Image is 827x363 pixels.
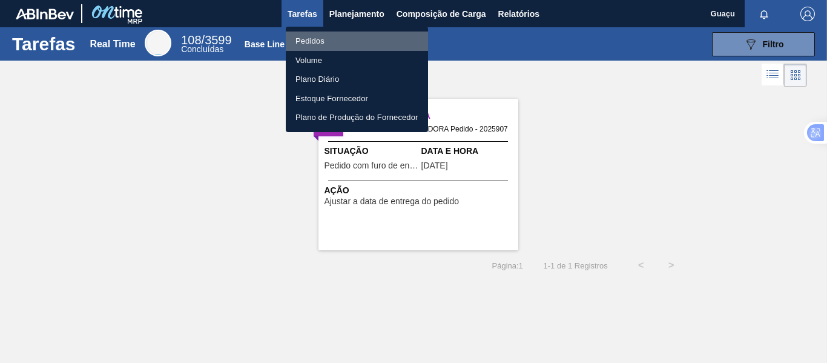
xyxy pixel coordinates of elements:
[286,32,428,51] a: Pedidos
[286,51,428,70] a: Volume
[286,108,428,127] a: Plano de Produção do Fornecedor
[286,89,428,108] a: Estoque Fornecedor
[286,70,428,89] a: Plano Diário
